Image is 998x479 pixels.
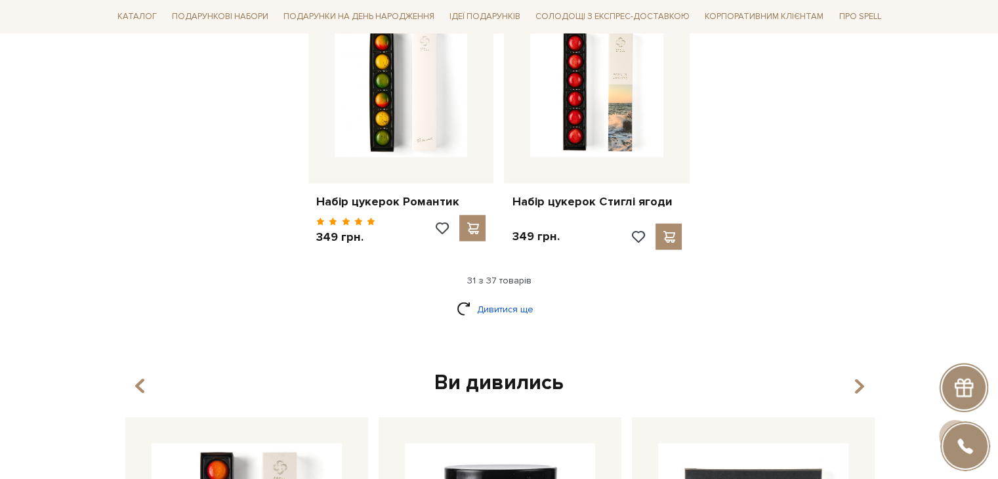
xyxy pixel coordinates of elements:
[107,275,892,287] div: 31 з 37 товарів
[316,230,376,245] p: 349 грн.
[278,7,440,27] span: Подарунки на День народження
[512,194,682,209] a: Набір цукерок Стиглі ягоди
[530,5,695,28] a: Солодощі з експрес-доставкою
[444,7,526,27] span: Ідеї подарунків
[167,7,274,27] span: Подарункові набори
[120,369,879,397] div: Ви дивились
[699,5,829,28] a: Корпоративним клієнтам
[833,7,886,27] span: Про Spell
[316,194,486,209] a: Набір цукерок Романтик
[512,229,559,244] p: 349 грн.
[457,298,542,321] a: Дивитися ще
[112,7,162,27] span: Каталог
